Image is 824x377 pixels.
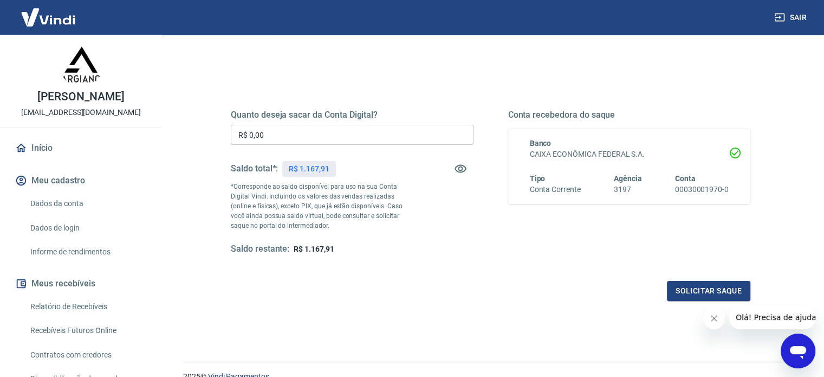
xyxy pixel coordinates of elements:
[26,296,149,318] a: Relatório de Recebíveis
[13,1,83,34] img: Vindi
[231,244,289,255] h5: Saldo restante:
[530,174,546,183] span: Tipo
[614,184,642,195] h6: 3197
[675,184,729,195] h6: 00030001970-0
[37,91,124,103] p: [PERSON_NAME]
[675,174,696,183] span: Conta
[530,139,552,148] span: Banco
[289,163,329,175] p: R$ 1.167,91
[231,110,473,120] h5: Quanto deseja sacar da Conta Digital?
[703,308,725,329] iframe: Fechar mensagem
[13,136,149,160] a: Início
[667,281,750,301] button: Solicitar saque
[26,320,149,342] a: Recebíveis Futuros Online
[508,110,751,120] h5: Conta recebedora do saque
[294,245,334,253] span: R$ 1.167,91
[60,43,103,87] img: 90d160b4-0dde-4de6-b4bd-1dc7cc2b6f05.jpeg
[26,241,149,263] a: Informe de rendimentos
[231,163,278,174] h5: Saldo total*:
[7,8,91,16] span: Olá! Precisa de ajuda?
[530,149,729,160] h6: CAIXA ECONÔMICA FEDERAL S.A.
[26,344,149,366] a: Contratos com credores
[231,182,413,231] p: *Corresponde ao saldo disponível para uso na sua Conta Digital Vindi. Incluindo os valores das ve...
[530,184,581,195] h6: Conta Corrente
[13,169,149,193] button: Meu cadastro
[13,272,149,296] button: Meus recebíveis
[772,8,811,28] button: Sair
[21,107,141,118] p: [EMAIL_ADDRESS][DOMAIN_NAME]
[729,305,815,329] iframe: Mensagem da empresa
[781,334,815,368] iframe: Botão para abrir a janela de mensagens
[26,193,149,215] a: Dados da conta
[614,174,642,183] span: Agência
[26,217,149,239] a: Dados de login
